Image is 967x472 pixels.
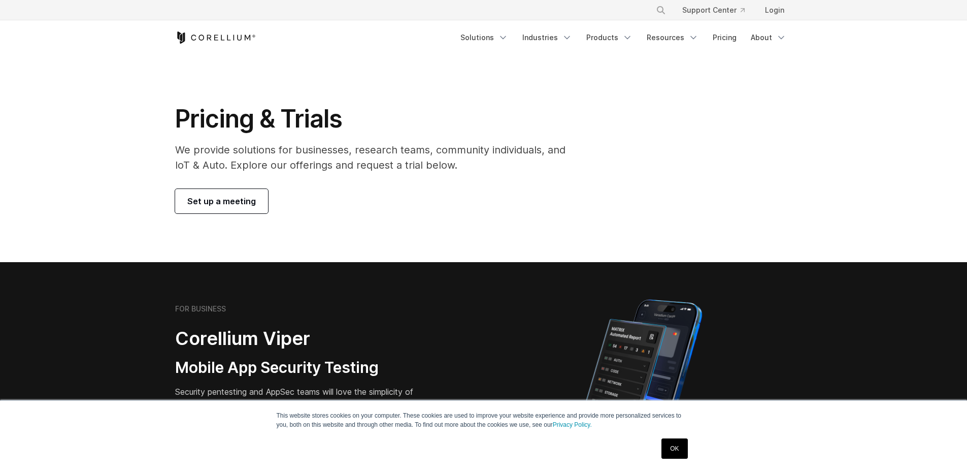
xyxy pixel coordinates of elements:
button: Search [652,1,670,19]
a: Products [580,28,639,47]
a: Support Center [674,1,753,19]
a: OK [661,438,687,459]
a: Login [757,1,792,19]
a: Privacy Policy. [553,421,592,428]
h3: Mobile App Security Testing [175,358,435,377]
h2: Corellium Viper [175,327,435,350]
p: This website stores cookies on your computer. These cookies are used to improve your website expe... [277,411,691,429]
div: Navigation Menu [644,1,792,19]
a: Pricing [707,28,743,47]
p: Security pentesting and AppSec teams will love the simplicity of automated report generation comb... [175,386,435,422]
a: Resources [641,28,705,47]
div: Navigation Menu [454,28,792,47]
a: Corellium Home [175,32,256,44]
a: About [745,28,792,47]
span: Set up a meeting [187,195,256,207]
a: Set up a meeting [175,189,268,213]
p: We provide solutions for businesses, research teams, community individuals, and IoT & Auto. Explo... [175,142,580,173]
a: Industries [516,28,578,47]
a: Solutions [454,28,514,47]
h1: Pricing & Trials [175,104,580,134]
h6: FOR BUSINESS [175,304,226,313]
